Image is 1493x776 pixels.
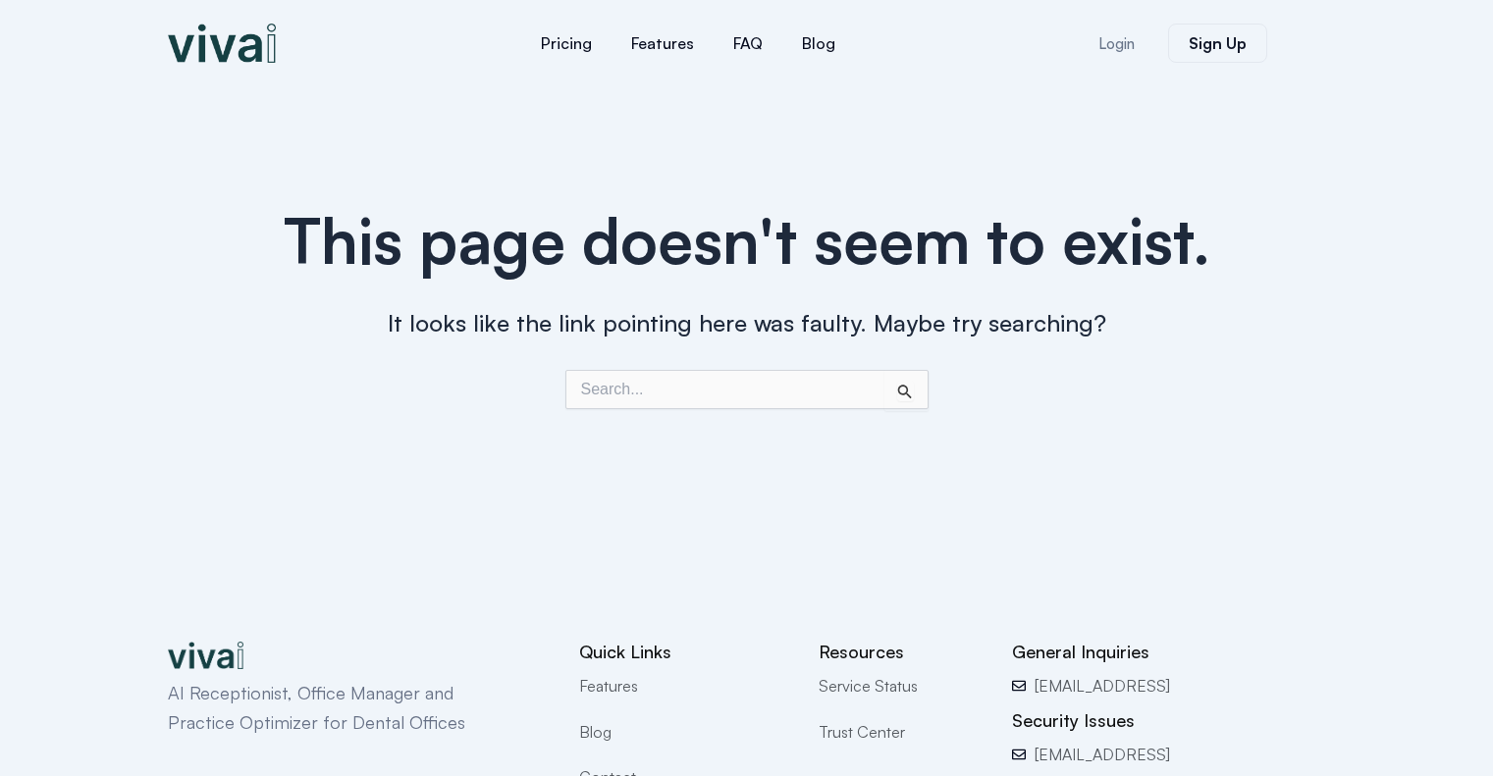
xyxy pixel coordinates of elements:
[819,673,918,698] span: Service Status
[884,370,929,411] input: Search
[579,673,789,698] a: Features
[403,20,973,67] nav: Menu
[579,719,789,745] a: Blog
[819,719,983,745] a: Trust Center
[612,20,714,67] a: Features
[579,641,789,663] h2: Quick Links
[819,641,983,663] h2: Resources
[1189,35,1247,51] span: Sign Up
[565,370,929,409] input: Search Submit
[1030,673,1170,698] span: [EMAIL_ADDRESS]
[782,20,855,67] a: Blog
[168,679,511,737] p: AI Receptionist, Office Manager and Practice Optimizer for Dental Offices
[579,719,612,745] span: Blog
[579,673,638,698] span: Features
[521,20,612,67] a: Pricing
[1012,709,1325,732] h2: Security Issues
[1030,742,1170,767] span: [EMAIL_ADDRESS]
[1012,742,1325,767] a: [EMAIL_ADDRESS]
[714,20,782,67] a: FAQ
[1012,641,1325,663] h2: General Inquiries
[1075,25,1158,63] a: Login
[205,196,1289,285] h1: This page doesn't seem to exist.
[1098,36,1135,51] span: Login
[819,673,983,698] a: Service Status
[819,719,905,745] span: Trust Center
[205,308,1289,338] h3: It looks like the link pointing here was faulty. Maybe try searching?
[1012,673,1325,698] a: [EMAIL_ADDRESS]
[1168,24,1267,63] a: Sign Up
